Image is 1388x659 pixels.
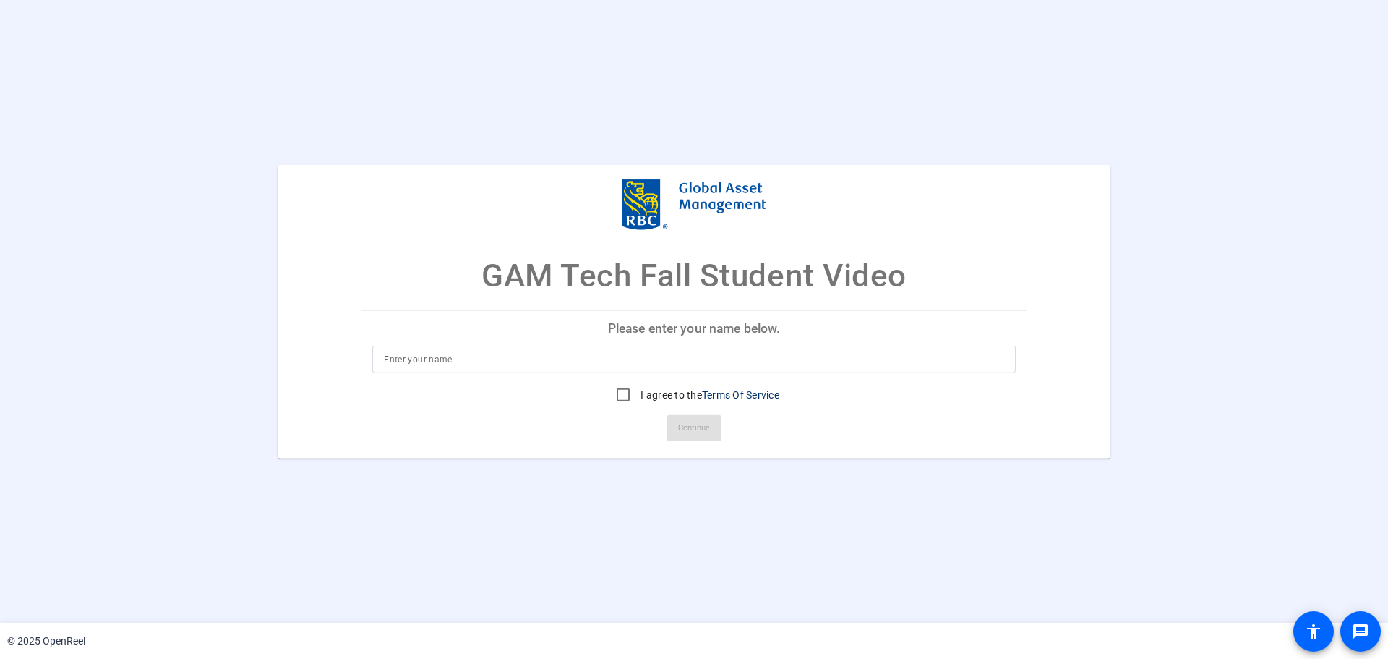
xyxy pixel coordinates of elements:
p: Please enter your name below. [361,310,1027,345]
div: © 2025 OpenReel [7,634,85,649]
p: GAM Tech Fall Student Video [481,251,907,299]
mat-icon: message [1352,623,1369,640]
mat-icon: accessibility [1305,623,1322,640]
img: company-logo [622,179,766,229]
input: Enter your name [384,351,1004,368]
label: I agree to the [638,388,779,402]
a: Terms Of Service [702,389,779,401]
